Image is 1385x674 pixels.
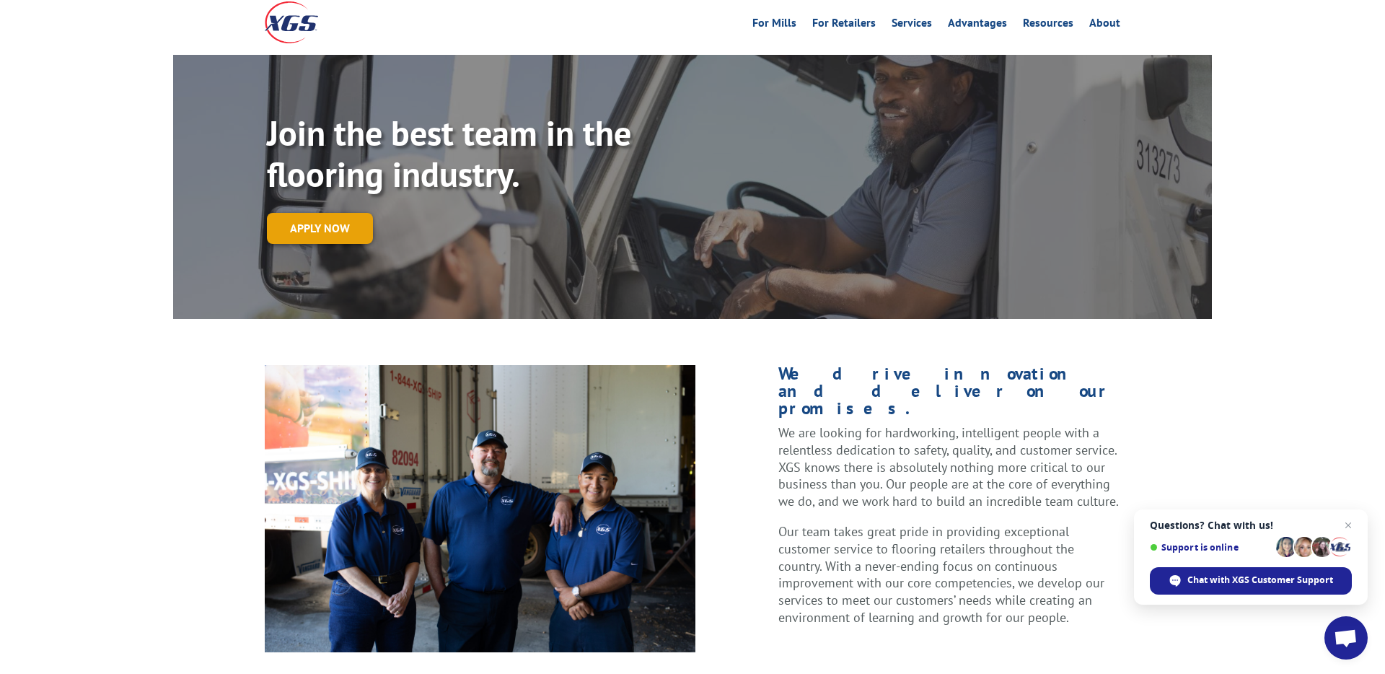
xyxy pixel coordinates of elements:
a: Services [892,17,932,33]
a: For Mills [752,17,796,33]
p: We are looking for hardworking, intelligent people with a relentless dedication to safety, qualit... [778,424,1120,523]
strong: Join the best team in the flooring industry. [267,110,631,197]
a: Advantages [948,17,1007,33]
a: About [1089,17,1120,33]
a: Apply now [267,213,373,244]
span: Support is online [1150,542,1271,553]
h1: We drive innovation and deliver on our promises. [778,365,1120,424]
p: Our team takes great pride in providing exceptional customer service to flooring retailers throug... [778,523,1120,626]
a: Resources [1023,17,1073,33]
span: Chat with XGS Customer Support [1187,574,1333,587]
span: Chat with XGS Customer Support [1150,567,1352,595]
a: Open chat [1324,616,1368,660]
img: TunnelHill_52 [265,365,695,652]
span: Questions? Chat with us! [1150,520,1352,531]
a: For Retailers [812,17,876,33]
